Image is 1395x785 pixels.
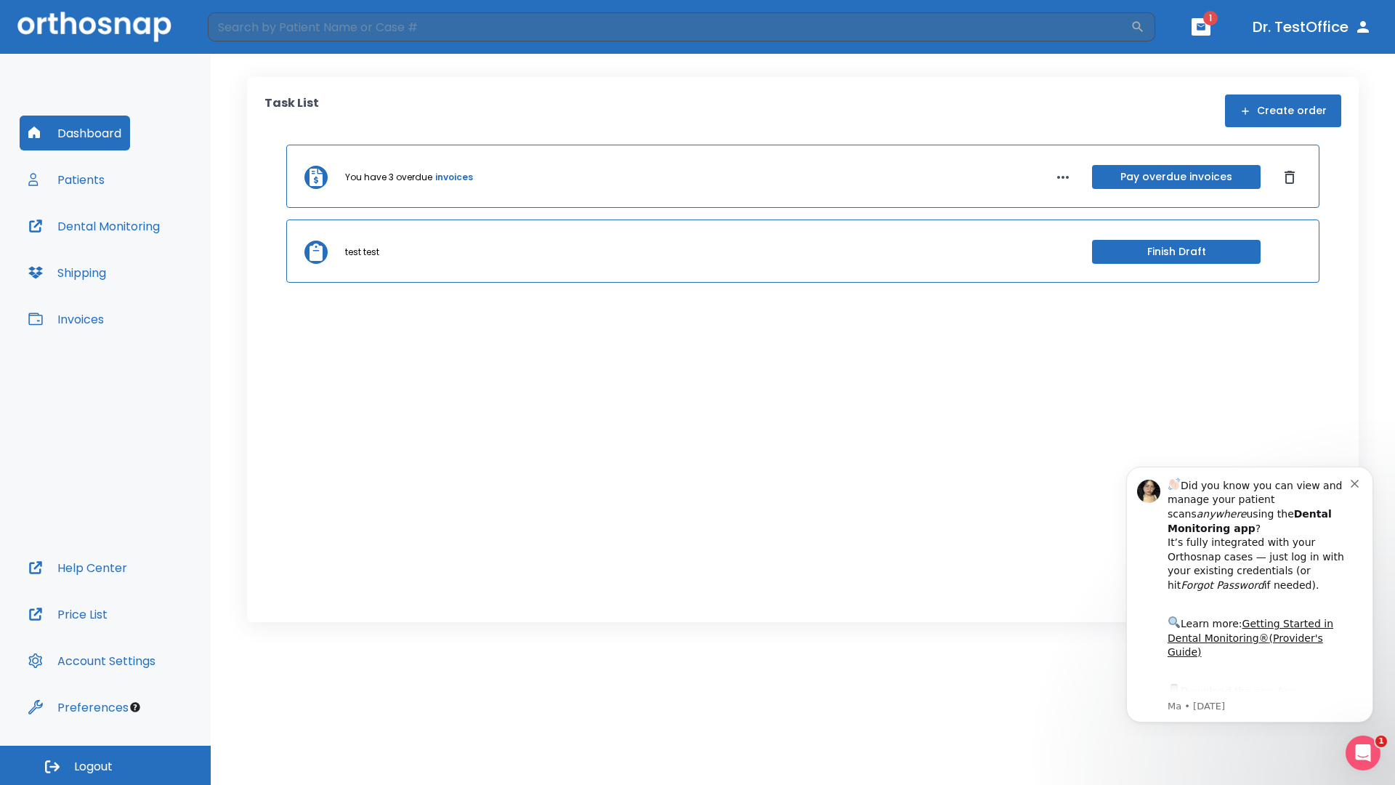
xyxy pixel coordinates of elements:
[20,643,164,678] button: Account Settings
[1346,736,1380,770] iframe: Intercom live chat
[63,255,246,268] p: Message from Ma, sent 1w ago
[1278,166,1301,189] button: Dismiss
[1092,165,1261,189] button: Pay overdue invoices
[435,171,473,184] a: invoices
[20,255,115,290] button: Shipping
[246,31,258,43] button: Dismiss notification
[1375,736,1387,747] span: 1
[17,12,171,41] img: Orthosnap
[345,171,432,184] p: You have 3 overdue
[1225,94,1341,127] button: Create order
[345,246,379,259] p: test test
[20,209,169,243] button: Dental Monitoring
[20,550,136,585] button: Help Center
[208,12,1131,41] input: Search by Patient Name or Case #
[129,701,142,714] div: Tooltip anchor
[63,237,246,311] div: Download the app: | ​ Let us know if you need help getting started!
[20,597,116,632] button: Price List
[264,94,319,127] p: Task List
[63,241,193,267] a: App Store
[1203,11,1218,25] span: 1
[20,116,130,150] button: Dashboard
[20,162,113,197] button: Patients
[74,759,113,775] span: Logout
[20,690,137,725] button: Preferences
[20,302,113,337] button: Invoices
[1247,14,1378,40] button: Dr. TestOffice
[1104,445,1395,746] iframe: Intercom notifications message
[1092,240,1261,264] button: Finish Draft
